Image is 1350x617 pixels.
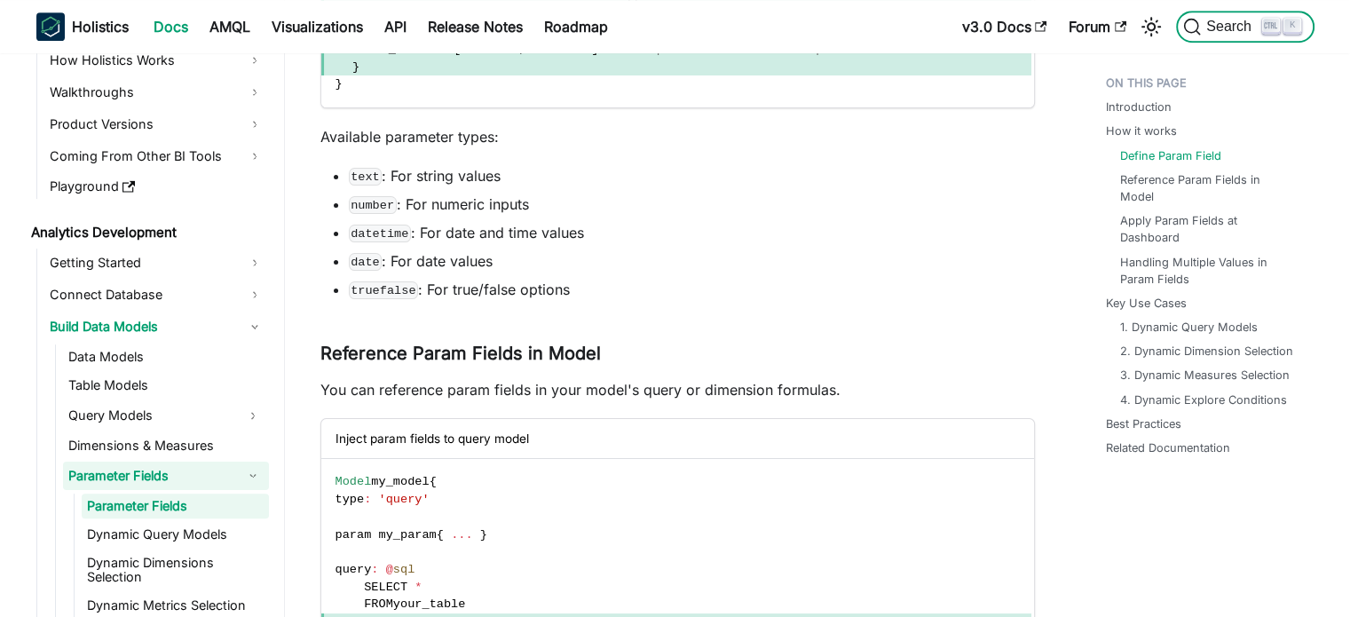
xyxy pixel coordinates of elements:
a: Dynamic Query Models [82,522,269,547]
a: Parameter Fields [63,462,237,490]
nav: Docs sidebar [19,53,285,617]
a: Connect Database [44,281,269,309]
code: number [349,196,397,214]
a: Roadmap [533,12,619,41]
b: Holistics [72,16,129,37]
span: : [439,43,446,56]
a: Getting Started [44,249,269,277]
a: Build Data Models [44,312,269,341]
span: 'query' [378,493,429,506]
a: Visualizations [261,12,374,41]
a: Query Models [63,401,237,430]
button: Search (Ctrl+K) [1176,11,1314,43]
a: Dimensions & Measures [63,433,269,458]
a: Table Models [63,373,269,398]
a: API [374,12,417,41]
span: param my_param [336,528,437,542]
kbd: K [1283,18,1301,34]
span: : [371,563,378,576]
span: allowed_values [338,43,439,56]
span: 'value1' [461,43,518,56]
a: Reference Param Fields in Model [1120,171,1297,205]
a: Define Param Field [1120,147,1221,164]
a: Forum [1058,12,1137,41]
li: : For date and time values [349,222,1035,243]
a: Analytics Development [26,220,269,245]
span: sql [393,563,414,576]
span: } [352,60,359,74]
span: , [519,43,526,56]
a: Parameter Fields [82,494,269,518]
span: ... [451,528,472,542]
code: date [349,253,383,271]
span: Search [1201,19,1262,35]
a: v3.0 Docs [951,12,1058,41]
a: 4. Dynamic Explore Conditions [1120,392,1287,408]
li: : For date values [349,250,1035,272]
a: 2. Dynamic Dimension Selection [1120,343,1293,360]
code: datetime [349,225,411,242]
div: Inject param fields to query model [321,419,1034,459]
span: : [364,493,371,506]
a: Walkthroughs [44,78,269,107]
a: Playground [44,174,269,199]
a: Coming From Other BI Tools [44,142,269,170]
span: query [336,563,372,576]
span: Model [336,475,372,488]
h3: Reference Param Fields in Model [320,343,1035,365]
button: Expand sidebar category 'Query Models' [237,401,269,430]
button: Collapse sidebar category 'Parameter Fields' [237,462,269,490]
span: 'value2' [533,43,591,56]
span: } [336,77,343,91]
a: Key Use Cases [1106,295,1187,312]
li: : For true/false options [349,279,1035,300]
span: { [430,475,437,488]
a: HolisticsHolistics [36,12,129,41]
span: SELECT [364,581,407,594]
a: Dynamic Dimensions Selection [82,550,269,589]
code: text [349,168,383,186]
span: ] [591,43,598,56]
span: @ [386,563,393,576]
a: 3. Dynamic Measures Selection [1120,367,1290,384]
a: How it works [1106,123,1177,139]
button: Switch between dark and light mode (currently light mode) [1137,12,1165,41]
a: Apply Param Fields at Dashboard [1120,212,1297,246]
span: FROM [364,597,393,611]
p: Available parameter types: [320,126,1035,147]
span: } [480,528,487,542]
a: Docs [143,12,199,41]
a: AMQL [199,12,261,41]
a: Handling Multiple Values in Param Fields [1120,254,1297,288]
span: [ [454,43,461,56]
a: Data Models [63,344,269,369]
code: truefalse [349,281,419,299]
span: my_model [371,475,429,488]
a: Release Notes [417,12,533,41]
p: You can reference param fields in your model's query or dimension formulas. [320,379,1035,400]
a: Related Documentation [1106,439,1230,456]
span: type [336,493,365,506]
li: : For numeric inputs [349,194,1035,215]
span: // Optional: restrict to specific values [628,43,917,56]
span: { [437,528,444,542]
a: Product Versions [44,110,269,138]
a: How Holistics Works [44,46,269,75]
span: your_table [393,597,466,611]
a: Introduction [1106,99,1172,115]
li: : For string values [349,165,1035,186]
a: Best Practices [1106,415,1181,432]
a: 1. Dynamic Query Models [1120,319,1258,336]
img: Holistics [36,12,65,41]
